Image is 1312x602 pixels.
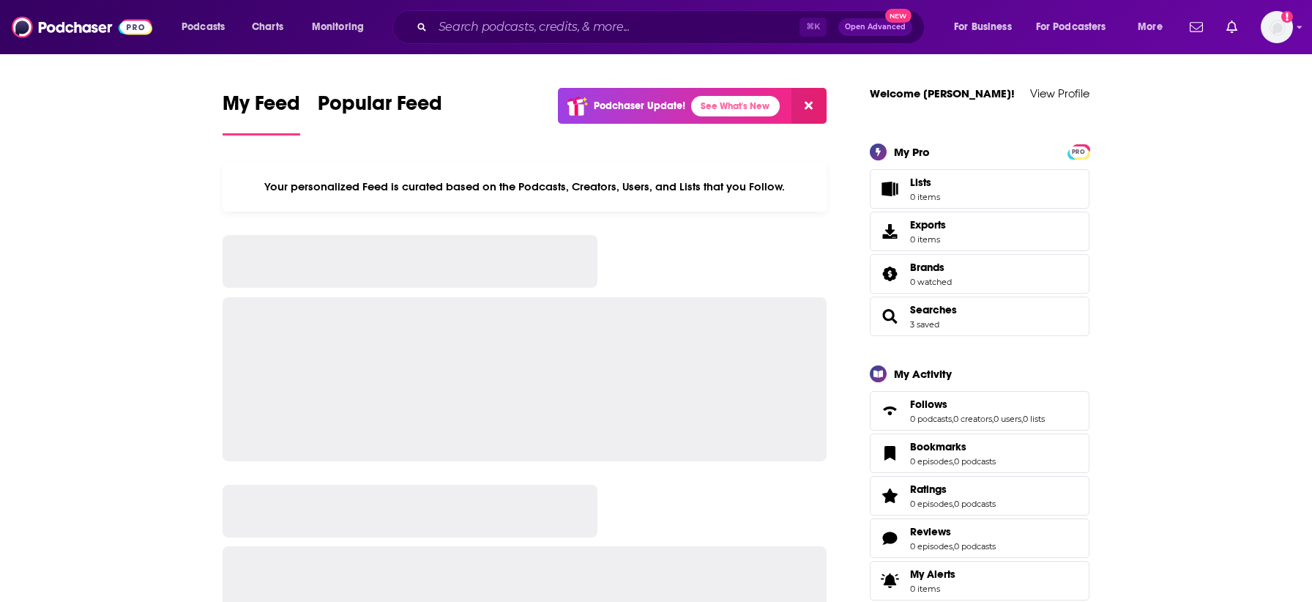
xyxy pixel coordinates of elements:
[318,91,442,135] a: Popular Feed
[910,261,952,274] a: Brands
[910,319,939,330] a: 3 saved
[894,145,930,159] div: My Pro
[691,96,780,116] a: See What's New
[910,499,953,509] a: 0 episodes
[223,91,300,125] span: My Feed
[910,218,946,231] span: Exports
[1261,11,1293,43] span: Logged in as sashagoldin
[223,162,827,212] div: Your personalized Feed is curated based on the Podcasts, Creators, Users, and Lists that you Follow.
[433,15,799,39] input: Search podcasts, credits, & more...
[870,212,1089,251] a: Exports
[910,456,953,467] a: 0 episodes
[845,23,906,31] span: Open Advanced
[875,401,904,421] a: Follows
[910,398,947,411] span: Follows
[875,179,904,199] span: Lists
[302,15,383,39] button: open menu
[910,176,940,189] span: Lists
[1261,11,1293,43] img: User Profile
[1220,15,1243,40] a: Show notifications dropdown
[1036,17,1106,37] span: For Podcasters
[1127,15,1181,39] button: open menu
[910,440,996,453] a: Bookmarks
[1030,86,1089,100] a: View Profile
[1021,414,1023,424] span: ,
[910,568,955,581] span: My Alerts
[944,15,1030,39] button: open menu
[910,483,947,496] span: Ratings
[875,571,904,591] span: My Alerts
[952,414,953,424] span: ,
[910,440,966,453] span: Bookmarks
[894,367,952,381] div: My Activity
[870,86,1015,100] a: Welcome [PERSON_NAME]!
[1023,414,1045,424] a: 0 lists
[954,17,1012,37] span: For Business
[1138,17,1163,37] span: More
[1184,15,1209,40] a: Show notifications dropdown
[910,192,940,202] span: 0 items
[182,17,225,37] span: Podcasts
[910,261,944,274] span: Brands
[953,541,954,551] span: ,
[1281,11,1293,23] svg: Add a profile image
[994,414,1021,424] a: 0 users
[992,414,994,424] span: ,
[953,414,992,424] a: 0 creators
[171,15,244,39] button: open menu
[910,398,1045,411] a: Follows
[875,221,904,242] span: Exports
[870,391,1089,431] span: Follows
[870,169,1089,209] a: Lists
[318,91,442,125] span: Popular Feed
[12,13,152,41] img: Podchaser - Follow, Share and Rate Podcasts
[252,17,283,37] span: Charts
[954,456,996,467] a: 0 podcasts
[870,434,1089,473] span: Bookmarks
[312,17,364,37] span: Monitoring
[910,541,953,551] a: 0 episodes
[954,499,996,509] a: 0 podcasts
[1070,146,1087,157] span: PRO
[870,254,1089,294] span: Brands
[910,483,996,496] a: Ratings
[910,414,952,424] a: 0 podcasts
[223,91,300,135] a: My Feed
[953,456,954,467] span: ,
[910,303,957,316] a: Searches
[870,519,1089,558] span: Reviews
[875,306,904,327] a: Searches
[910,277,952,287] a: 0 watched
[870,297,1089,336] span: Searches
[875,264,904,284] a: Brands
[910,584,955,594] span: 0 items
[838,18,912,36] button: Open AdvancedNew
[875,528,904,549] a: Reviews
[1261,11,1293,43] button: Show profile menu
[242,15,292,39] a: Charts
[1070,145,1087,156] a: PRO
[1026,15,1127,39] button: open menu
[870,561,1089,601] a: My Alerts
[875,486,904,506] a: Ratings
[953,499,954,509] span: ,
[910,525,996,538] a: Reviews
[594,100,685,112] p: Podchaser Update!
[910,176,931,189] span: Lists
[799,18,827,37] span: ⌘ K
[910,525,951,538] span: Reviews
[406,10,939,44] div: Search podcasts, credits, & more...
[954,541,996,551] a: 0 podcasts
[885,9,912,23] span: New
[910,234,946,245] span: 0 items
[870,476,1089,516] span: Ratings
[875,443,904,464] a: Bookmarks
